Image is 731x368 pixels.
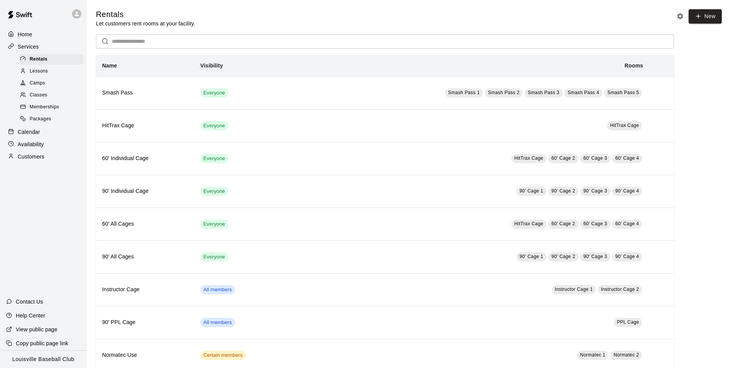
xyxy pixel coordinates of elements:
a: Packages [18,113,87,125]
span: Camps [30,79,45,87]
div: This service is visible to all of your customers [200,219,228,229]
span: Rentals [30,56,47,63]
span: HitTrax Cage [514,155,543,161]
span: Everyone [200,155,228,162]
div: This service is visible to all members [200,318,235,327]
a: Classes [18,89,87,101]
span: Smash Pass 1 [448,90,480,95]
div: This service is visible to only customers with certain memberships. Check the service pricing for... [200,351,246,360]
h6: HitTrax Cage [102,122,188,130]
a: Home [6,29,81,40]
h6: 90' PPL Cage [102,318,188,327]
a: Customers [6,151,81,162]
span: HitTrax Cage [514,221,543,226]
h6: 90' Individual Cage [102,187,188,196]
b: Rooms [625,62,643,69]
span: Instructor Cage 2 [601,287,639,292]
span: Normatec 1 [580,352,605,358]
div: Rentals [18,54,84,65]
h6: Instructor Cage [102,285,188,294]
span: 60' Cage 4 [615,155,639,161]
a: Camps [18,78,87,89]
span: Normatec 2 [613,352,639,358]
a: Calendar [6,126,81,138]
span: 60' Cage 4 [615,221,639,226]
div: This service is visible to all of your customers [200,252,228,262]
h5: Rentals [96,9,195,20]
span: 90' Cage 3 [583,254,607,259]
button: Rental settings [674,10,686,22]
div: Packages [18,114,84,125]
span: Everyone [200,221,228,228]
span: PPL Cage [617,319,639,325]
span: All members [200,319,235,326]
a: Lessons [18,65,87,77]
span: Everyone [200,89,228,97]
span: 90' Cage 3 [583,188,607,194]
span: 90' Cage 2 [551,254,575,259]
span: 90’ Cage 4 [615,188,639,194]
h6: Normatec Use [102,351,188,360]
p: Home [18,30,32,38]
p: Contact Us [16,298,43,306]
h6: 60' Individual Cage [102,154,188,163]
p: Customers [18,153,44,160]
span: Everyone [200,188,228,195]
div: This service is visible to all of your customers [200,154,228,163]
b: Visibility [200,62,223,69]
p: View public page [16,326,57,333]
div: This service is visible to all of your customers [200,88,228,98]
h6: Smash Pass [102,89,188,97]
span: Smash Pass 4 [568,90,599,95]
h6: 60' All Cages [102,220,188,228]
span: 90' Cage 1 [519,254,543,259]
span: 60' Cage 2 [551,221,575,226]
div: Lessons [18,66,84,77]
p: Help Center [16,312,45,319]
div: This service is visible to all of your customers [200,121,228,130]
span: Everyone [200,122,228,130]
b: Name [102,62,117,69]
span: Instructor Cage 1 [555,287,593,292]
a: Services [6,41,81,52]
span: All members [200,286,235,294]
span: 60' Cage 3 [583,155,607,161]
p: Louisville Baseball Club [12,355,74,363]
p: Availability [18,140,44,148]
span: 90' Cage 2 [551,188,575,194]
span: Everyone [200,253,228,261]
span: Certain members [200,352,246,359]
p: Services [18,43,39,51]
span: 90' Cage 1 [519,188,543,194]
span: Classes [30,91,47,99]
span: Lessons [30,68,48,75]
span: Memberships [30,103,59,111]
p: Copy public page link [16,339,68,347]
span: Smash Pass 5 [607,90,639,95]
span: 60' Cage 2 [551,155,575,161]
a: Memberships [18,101,87,113]
span: Smash Pass 3 [528,90,560,95]
a: New [689,9,722,24]
div: Memberships [18,102,84,113]
span: HitTrax Cage [610,123,639,128]
a: Rentals [18,53,87,65]
span: Packages [30,115,51,123]
p: Calendar [18,128,40,136]
div: Camps [18,78,84,89]
span: 60' Cage 3 [583,221,607,226]
span: Smash Pass 2 [488,90,519,95]
a: Availability [6,138,81,150]
div: This service is visible to all of your customers [200,187,228,196]
h6: 90' All Cages [102,253,188,261]
p: Let customers rent rooms at your facility. [96,20,195,27]
div: This service is visible to all members [200,285,235,294]
span: 90’ Cage 4 [615,254,639,259]
div: Classes [18,90,84,101]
